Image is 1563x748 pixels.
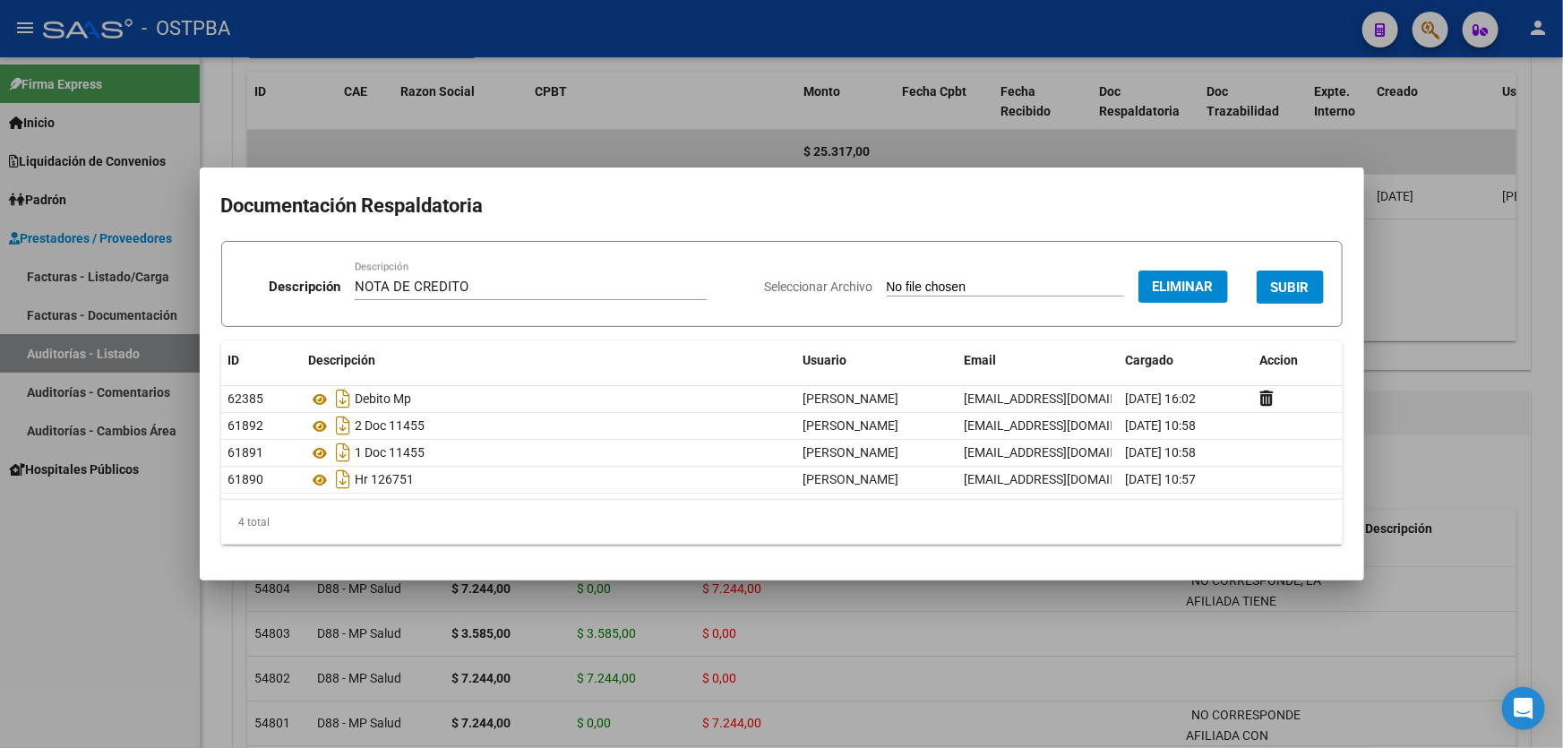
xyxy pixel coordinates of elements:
[332,384,356,413] i: Descargar documento
[221,189,1343,223] h2: Documentación Respaldatoria
[965,445,1164,460] span: [EMAIL_ADDRESS][DOMAIN_NAME]
[221,500,1343,545] div: 4 total
[221,341,302,380] datatable-header-cell: ID
[803,418,899,433] span: [PERSON_NAME]
[1502,687,1545,730] div: Open Intercom Messenger
[803,445,899,460] span: [PERSON_NAME]
[309,465,789,494] div: Hr 126751
[1126,418,1197,433] span: [DATE] 10:58
[309,438,789,467] div: 1 Doc 11455
[965,472,1164,486] span: [EMAIL_ADDRESS][DOMAIN_NAME]
[332,411,356,440] i: Descargar documento
[228,353,240,367] span: ID
[1260,353,1299,367] span: Accion
[1271,279,1310,296] span: SUBIR
[796,341,958,380] datatable-header-cell: Usuario
[965,391,1164,406] span: [EMAIL_ADDRESS][DOMAIN_NAME]
[803,391,899,406] span: [PERSON_NAME]
[269,277,340,297] p: Descripción
[1126,445,1197,460] span: [DATE] 10:58
[1126,472,1197,486] span: [DATE] 10:57
[309,384,789,413] div: Debito Mp
[228,445,264,460] span: 61891
[958,341,1119,380] datatable-header-cell: Email
[1257,271,1324,304] button: SUBIR
[228,472,264,486] span: 61890
[332,438,356,467] i: Descargar documento
[228,391,264,406] span: 62385
[1126,353,1174,367] span: Cargado
[803,472,899,486] span: [PERSON_NAME]
[309,411,789,440] div: 2 Doc 11455
[309,353,376,367] span: Descripción
[1153,279,1214,295] span: Eliminar
[965,418,1164,433] span: [EMAIL_ADDRESS][DOMAIN_NAME]
[765,279,873,294] span: Seleccionar Archivo
[1126,391,1197,406] span: [DATE] 16:02
[1253,341,1343,380] datatable-header-cell: Accion
[228,418,264,433] span: 61892
[965,353,997,367] span: Email
[1119,341,1253,380] datatable-header-cell: Cargado
[302,341,796,380] datatable-header-cell: Descripción
[803,353,847,367] span: Usuario
[1138,271,1228,303] button: Eliminar
[332,465,356,494] i: Descargar documento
